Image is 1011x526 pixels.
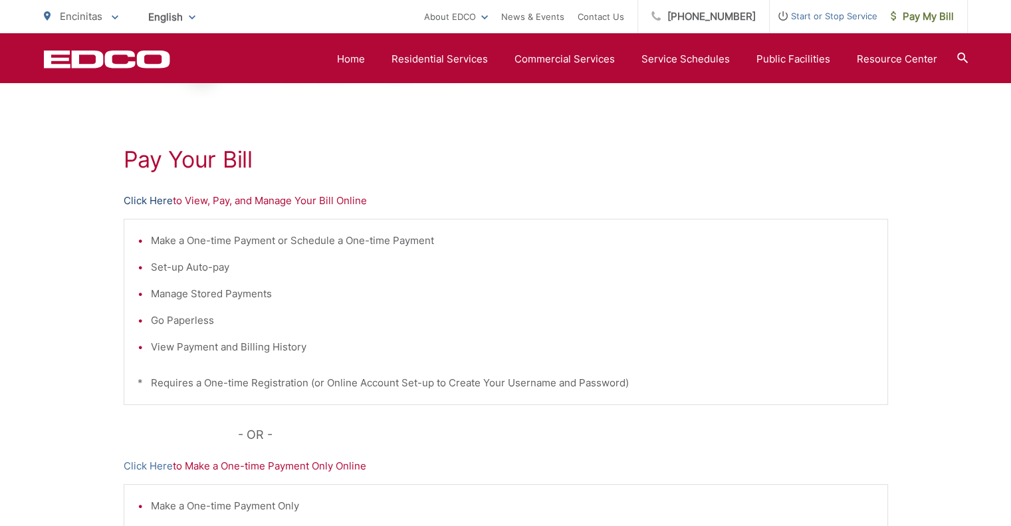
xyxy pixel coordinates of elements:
p: to Make a One-time Payment Only Online [124,458,888,474]
li: Go Paperless [151,313,874,329]
h1: Pay Your Bill [124,146,888,173]
span: Pay My Bill [891,9,954,25]
span: Encinitas [60,10,102,23]
a: EDCD logo. Return to the homepage. [44,50,170,68]
li: Make a One-time Payment or Schedule a One-time Payment [151,233,874,249]
li: Set-up Auto-pay [151,259,874,275]
a: Commercial Services [514,51,615,67]
a: Home [337,51,365,67]
p: - OR - [238,425,888,445]
span: English [138,5,205,29]
a: Public Facilities [756,51,830,67]
li: Make a One-time Payment Only [151,498,874,514]
a: About EDCO [424,9,488,25]
a: News & Events [501,9,564,25]
a: Residential Services [392,51,488,67]
li: Manage Stored Payments [151,286,874,302]
p: to View, Pay, and Manage Your Bill Online [124,193,888,209]
a: Service Schedules [641,51,730,67]
a: Click Here [124,458,173,474]
a: Contact Us [578,9,624,25]
a: Resource Center [857,51,937,67]
li: View Payment and Billing History [151,339,874,355]
a: Click Here [124,193,173,209]
p: * Requires a One-time Registration (or Online Account Set-up to Create Your Username and Password) [138,375,874,391]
